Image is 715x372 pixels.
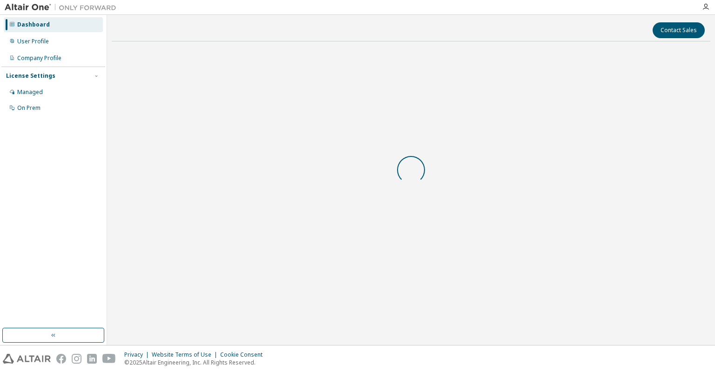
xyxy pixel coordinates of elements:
img: youtube.svg [102,354,116,364]
img: linkedin.svg [87,354,97,364]
div: Managed [17,88,43,96]
div: On Prem [17,104,40,112]
div: Company Profile [17,54,61,62]
div: License Settings [6,72,55,80]
div: Website Terms of Use [152,351,220,358]
img: instagram.svg [72,354,81,364]
p: © 2025 Altair Engineering, Inc. All Rights Reserved. [124,358,268,366]
div: Privacy [124,351,152,358]
div: User Profile [17,38,49,45]
img: facebook.svg [56,354,66,364]
div: Dashboard [17,21,50,28]
img: Altair One [5,3,121,12]
div: Cookie Consent [220,351,268,358]
img: altair_logo.svg [3,354,51,364]
button: Contact Sales [653,22,705,38]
